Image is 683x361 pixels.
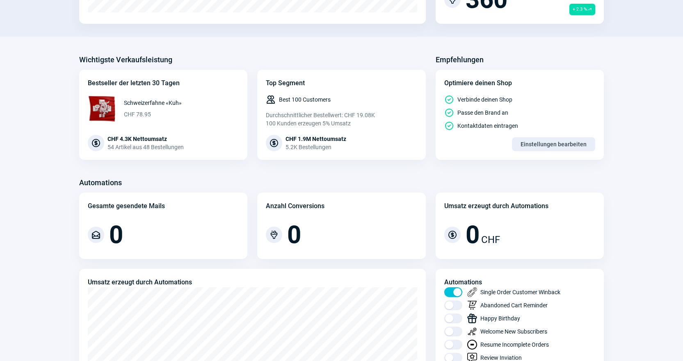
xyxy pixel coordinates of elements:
div: Umsatz erzeugt durch Automations [444,201,548,211]
span: CHF [481,232,500,247]
span: Einstellungen bearbeiten [521,138,587,151]
div: Bestseller der letzten 30 Tagen [88,78,239,88]
span: 0 [109,223,123,247]
div: CHF 4.3K Nettoumsatz [107,135,184,143]
h3: Wichtigste Verkaufsleistung [79,53,172,66]
span: CHF 78.95 [124,110,182,118]
div: 5.2K Bestellungen [286,143,346,151]
span: Resume Incomplete Orders [480,341,549,349]
span: Best 100 Customers [279,95,331,104]
span: Passe den Brand an [457,109,508,117]
button: Einstellungen bearbeiten [512,137,595,151]
span: 0 [466,223,480,247]
h3: Automations [79,176,122,189]
div: Optimiere deinen Shop [444,78,596,88]
span: + 2.3 % [569,4,595,15]
div: Durchschnittlicher Bestellwert: CHF 19.08K 100 Kunden erzeugen 5% Umsatz [266,111,417,127]
span: Kontaktdaten eintragen [457,122,518,130]
div: Automations [444,277,596,287]
div: Anzahl Conversions [266,201,324,211]
div: Gesamte gesendete Mails [88,201,165,211]
div: Top Segment [266,78,417,88]
img: 68x68 [88,95,116,123]
span: Verbinde deinen Shop [457,95,512,104]
div: 54 Artikel aus 48 Bestellungen [107,143,184,151]
span: Welcome New Subscribers [480,327,547,336]
div: CHF 1.9M Nettoumsatz [286,135,346,143]
span: Abandoned Cart Reminder [480,301,548,309]
span: 0 [287,223,301,247]
span: Single Order Customer Winback [480,288,560,296]
span: Happy Birthday [480,314,520,322]
div: Umsatz erzeugt durch Automations [88,277,192,287]
h3: Empfehlungen [436,53,484,66]
span: Schweizerfahne «Kuh» [124,99,182,107]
